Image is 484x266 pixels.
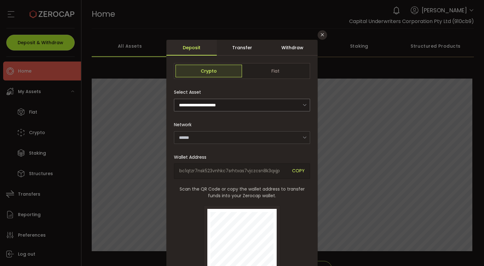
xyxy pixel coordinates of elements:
button: Close [318,30,327,40]
span: bc1qtzr7nsk523vnhkc7srhtxas7vjczcsn8k3qxjp [179,168,287,175]
span: Crypto [176,65,242,77]
label: Wallet Address [174,154,210,160]
span: Fiat [242,65,308,77]
span: COPY [292,168,305,175]
span: Scan the QR Code or copy the wallet address to transfer funds into your Zerocap wallet. [174,186,310,199]
label: Network [174,121,195,128]
iframe: Chat Widget [452,236,484,266]
div: Transfer [217,40,267,56]
div: Deposit [166,40,217,56]
div: Withdraw [267,40,318,56]
label: Select Asset [174,89,205,95]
